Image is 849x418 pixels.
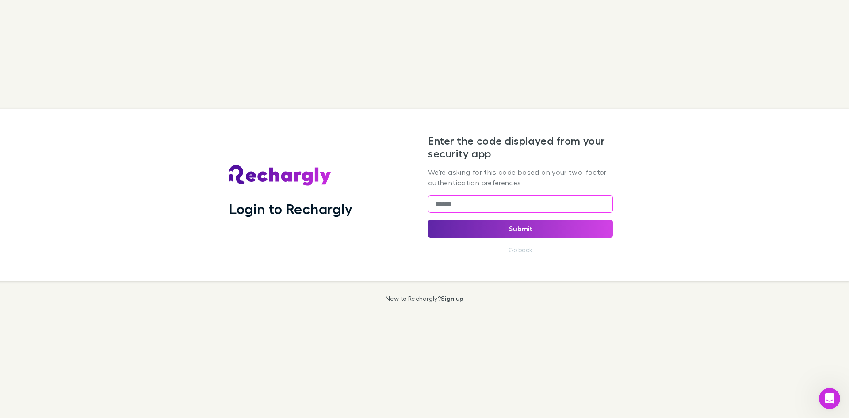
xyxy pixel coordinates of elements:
[229,165,332,186] img: Rechargly's Logo
[503,245,538,255] button: Go back
[428,167,613,188] p: We're asking for this code based on your two-factor authentication preferences
[441,295,463,302] a: Sign up
[819,388,840,409] iframe: Intercom live chat
[386,295,464,302] p: New to Rechargly?
[428,134,613,160] h2: Enter the code displayed from your security app
[229,200,352,217] h1: Login to Rechargly
[428,220,613,238] button: Submit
